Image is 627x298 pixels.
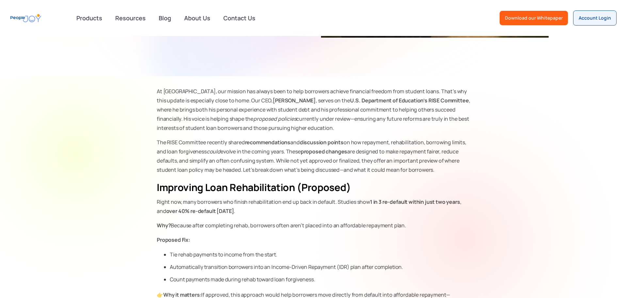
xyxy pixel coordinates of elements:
p: At [GEOGRAPHIC_DATA], our mission has always been to help borrowers achieve financial freedom fro... [157,87,470,132]
a: Account Login [573,10,617,26]
strong: Proposed Fix: [157,236,190,243]
em: proposed policies [253,115,296,122]
a: Blog [155,11,175,25]
strong: Improving Loan Rehabilitation (Proposed) [157,181,351,194]
strong: proposed changes [301,148,347,155]
strong: over 40% re-default [DATE] [166,207,234,215]
div: Products [72,11,106,25]
li: Tie rehab payments to income from the start. [170,250,470,259]
a: About Us [180,11,214,25]
strong: discussion points [300,139,344,146]
div: Account Login [579,15,611,21]
div: Download our Whitepaper [505,15,563,21]
strong: 1 in 3 re-default within just two years [370,198,460,205]
p: Right now, many borrowers who finish rehabilitation end up back in default. Studies show , and . [157,197,470,216]
a: Contact Us [219,11,259,25]
a: Download our Whitepaper [500,11,568,25]
p: Because after completing rehab, borrowers often aren’t placed into an affordable repayment plan. [157,221,470,230]
a: home [10,11,41,26]
strong: [PERSON_NAME] [273,97,316,104]
strong: U.S. Department of Education’s RISE Committee [350,97,469,104]
strong: Why? [157,222,171,229]
li: Automatically transition borrowers into an Income-Driven Repayment (IDR) plan after completion. [170,262,470,272]
em: could [207,148,220,155]
strong: recommendations [245,139,291,146]
p: The RISE Committee recently shared and on how repayment, rehabilitation, borrowing limits, and lo... [157,138,470,174]
li: Count payments made during rehab toward loan forgiveness. [170,274,470,284]
a: Resources [111,11,150,25]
